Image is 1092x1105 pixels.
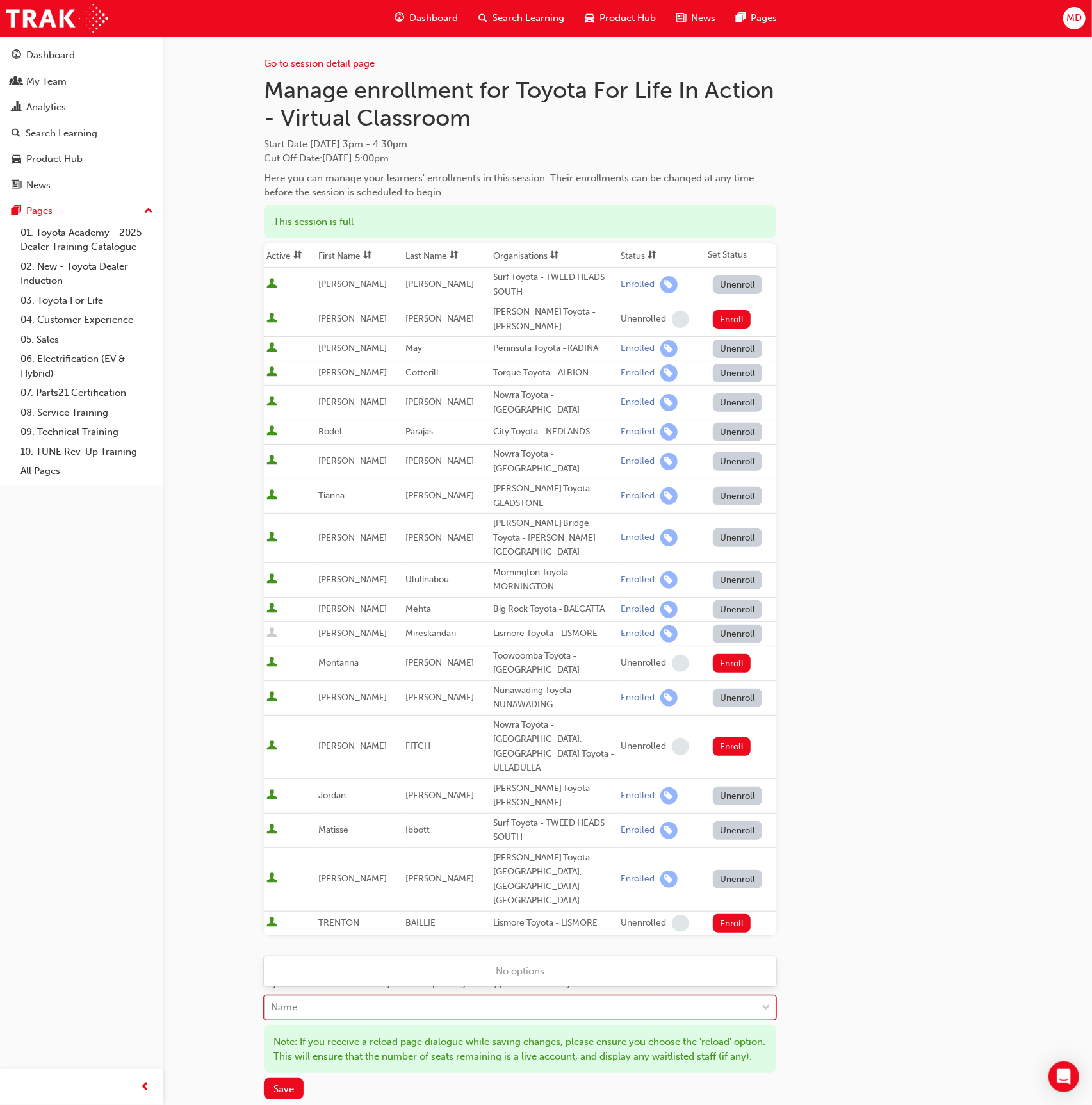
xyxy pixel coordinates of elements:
[405,490,474,501] span: [PERSON_NAME]
[691,11,715,26] span: News
[621,367,655,379] div: Enrolled
[384,5,468,31] a: guage-iconDashboard
[5,70,158,94] a: My Team
[621,790,655,802] div: Enrolled
[318,917,359,928] span: TRENTON
[491,243,619,268] th: Toggle SortBy
[713,914,751,933] button: Enroll
[266,657,277,669] span: User is active
[318,532,387,543] span: [PERSON_NAME]
[26,152,83,167] div: Product Hub
[619,243,705,268] th: Toggle SortBy
[713,689,763,707] button: Unenroll
[318,741,387,751] span: [PERSON_NAME]
[12,76,21,88] span: people-icon
[672,738,689,755] span: learningRecordVerb_NONE-icon
[493,718,616,776] div: Nowra Toyota - [GEOGRAPHIC_DATA], [GEOGRAPHIC_DATA] Toyota - ULLADULLA
[318,455,387,466] span: [PERSON_NAME]
[266,824,277,837] span: User is active
[5,44,158,67] a: Dashboard
[493,447,616,476] div: Nowra Toyota - [GEOGRAPHIC_DATA]
[705,243,776,268] th: Set Status
[266,455,277,468] span: User is active
[264,58,375,69] a: Go to session detail page
[713,340,763,358] button: Unenroll
[493,626,616,641] div: Lismore Toyota - LISMORE
[621,574,655,586] div: Enrolled
[266,396,277,409] span: User is active
[266,278,277,291] span: User is active
[5,41,158,199] button: DashboardMy TeamAnalyticsSearch LearningProduct HubNews
[318,824,348,835] span: Matisse
[713,787,763,805] button: Unenroll
[621,455,655,468] div: Enrolled
[26,178,51,193] div: News
[713,821,763,840] button: Unenroll
[266,789,277,802] span: User is active
[264,978,651,989] span: If you cannot find a learner you are expecting to see, please contact your administrator.
[12,128,20,140] span: search-icon
[660,340,678,357] span: learningRecordVerb_ENROLL-icon
[266,313,277,325] span: User is active
[660,571,678,589] span: learningRecordVerb_ENROLL-icon
[405,279,474,290] span: [PERSON_NAME]
[493,602,616,617] div: Big Rock Toyota - BALCATTA
[713,487,763,505] button: Unenroll
[12,102,21,113] span: chart-icon
[621,824,655,837] div: Enrolled
[672,311,689,328] span: learningRecordVerb_NONE-icon
[266,532,277,544] span: User is active
[713,528,763,547] button: Unenroll
[266,872,277,885] span: User is active
[666,5,726,31] a: news-iconNews
[648,250,657,261] span: sorting-icon
[493,305,616,334] div: [PERSON_NAME] Toyota - [PERSON_NAME]
[585,10,594,26] span: car-icon
[736,10,746,26] span: pages-icon
[266,489,277,502] span: User is active
[12,180,21,192] span: news-icon
[141,1079,151,1095] span: prev-icon
[405,574,449,585] span: Ululinabou
[26,100,66,115] div: Analytics
[726,5,787,31] a: pages-iconPages
[713,654,751,673] button: Enroll
[266,691,277,704] span: User is active
[318,279,387,290] span: [PERSON_NAME]
[15,422,158,442] a: 09. Technical Training
[660,871,678,888] span: learningRecordVerb_ENROLL-icon
[6,4,108,33] a: Trak
[493,782,616,810] div: [PERSON_NAME] Toyota - [PERSON_NAME]
[493,851,616,908] div: [PERSON_NAME] Toyota - [GEOGRAPHIC_DATA], [GEOGRAPHIC_DATA] [GEOGRAPHIC_DATA]
[493,388,616,417] div: Nowra Toyota - [GEOGRAPHIC_DATA]
[266,366,277,379] span: User is active
[264,1025,776,1073] div: Note: If you receive a reload page dialogue while saving changes, please ensure you choose the 'r...
[405,824,430,835] span: Ibbott
[660,601,678,618] span: learningRecordVerb_ENROLL-icon
[550,250,559,261] span: sorting-icon
[310,138,407,150] span: [DATE] 3pm - 4:30pm
[493,816,616,845] div: Surf Toyota - TWEED HEADS SOUTH
[264,171,776,200] div: Here you can manage your learners' enrollments in this session. Their enrollments can be changed ...
[318,628,387,639] span: [PERSON_NAME]
[271,1001,297,1015] div: Name
[660,625,678,643] span: learningRecordVerb_ENROLL-icon
[713,452,763,471] button: Unenroll
[621,313,667,325] div: Unenrolled
[1048,1061,1079,1092] div: Open Intercom Messenger
[15,442,158,462] a: 10. TUNE Rev-Up Training
[15,403,158,423] a: 08. Service Training
[318,343,387,354] span: [PERSON_NAME]
[405,741,430,751] span: FITCH
[713,364,763,382] button: Unenroll
[363,250,372,261] span: sorting-icon
[5,147,158,171] a: Product Hub
[713,600,763,619] button: Unenroll
[15,223,158,257] a: 01. Toyota Academy - 2025 Dealer Training Catalogue
[12,154,21,165] span: car-icon
[621,741,667,753] div: Unenrolled
[266,740,277,753] span: User is active
[493,516,616,560] div: [PERSON_NAME] Bridge Toyota - [PERSON_NAME][GEOGRAPHIC_DATA]
[409,11,458,26] span: Dashboard
[762,1000,770,1017] span: down-icon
